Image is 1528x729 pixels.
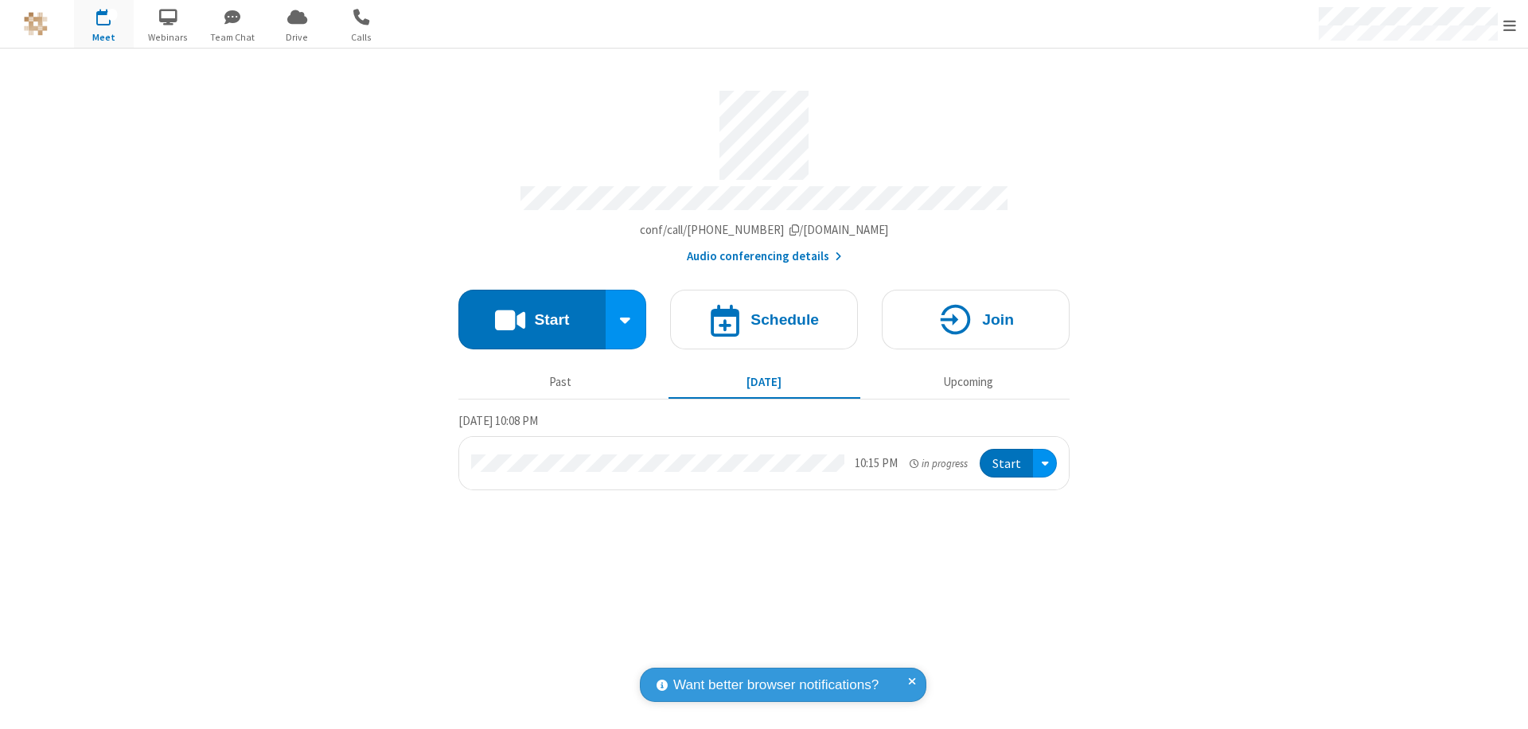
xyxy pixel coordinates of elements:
[640,221,889,240] button: Copy my meeting room linkCopy my meeting room link
[534,312,569,327] h4: Start
[673,675,879,696] span: Want better browser notifications?
[855,454,898,473] div: 10:15 PM
[203,30,263,45] span: Team Chat
[1033,449,1057,478] div: Open menu
[74,30,134,45] span: Meet
[458,411,1070,491] section: Today's Meetings
[107,9,118,21] div: 1
[910,456,968,471] em: in progress
[24,12,48,36] img: QA Selenium DO NOT DELETE OR CHANGE
[458,290,606,349] button: Start
[670,290,858,349] button: Schedule
[872,367,1064,397] button: Upcoming
[687,248,842,266] button: Audio conferencing details
[458,413,538,428] span: [DATE] 10:08 PM
[267,30,327,45] span: Drive
[980,449,1033,478] button: Start
[750,312,819,327] h4: Schedule
[982,312,1014,327] h4: Join
[138,30,198,45] span: Webinars
[606,290,647,349] div: Start conference options
[640,222,889,237] span: Copy my meeting room link
[668,367,860,397] button: [DATE]
[882,290,1070,349] button: Join
[458,79,1070,266] section: Account details
[465,367,657,397] button: Past
[332,30,392,45] span: Calls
